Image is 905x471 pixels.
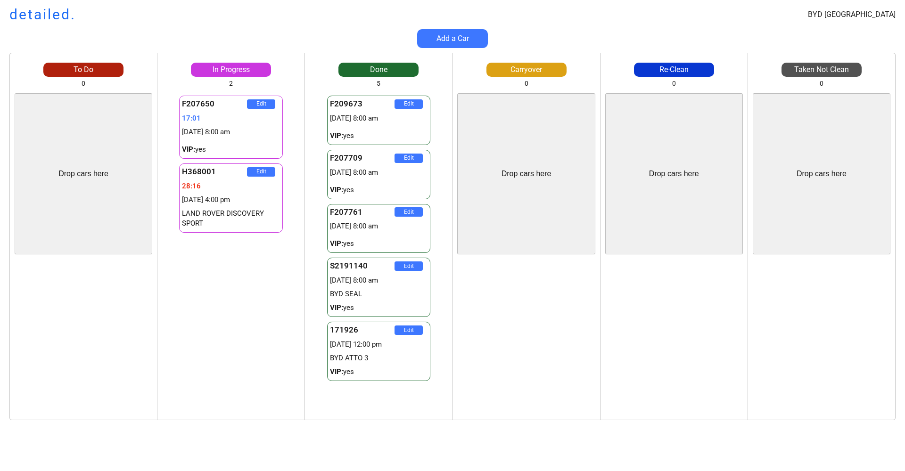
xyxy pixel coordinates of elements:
div: [DATE] 8:00 am [330,168,428,178]
div: F207761 [330,207,395,218]
div: 0 [525,79,528,89]
div: LAND ROVER DISCOVERY SPORT [182,209,280,228]
div: 2 [229,79,233,89]
button: Edit [395,207,423,217]
h1: detailed. [9,5,76,24]
div: 0 [672,79,676,89]
div: 17:01 [182,114,280,123]
strong: VIP: [330,131,343,140]
div: Drop cars here [649,169,699,179]
div: F207650 [182,98,247,110]
button: Edit [247,167,275,177]
div: yes [330,303,428,313]
strong: VIP: [330,303,343,312]
div: 5 [377,79,380,89]
div: Done [338,65,419,75]
div: To Do [43,65,123,75]
div: Taken Not Clean [782,65,862,75]
div: BYD SEAL [330,289,428,299]
div: [DATE] 8:00 am [330,276,428,285]
strong: VIP: [182,145,195,154]
div: yes [330,131,428,141]
div: Carryover [486,65,567,75]
div: 0 [820,79,823,89]
button: Edit [395,325,423,335]
div: [DATE] 12:00 pm [330,340,428,349]
div: Re-Clean [634,65,714,75]
div: [DATE] 8:00 am [182,127,280,137]
div: yes [330,239,428,249]
div: In Progress [191,65,271,75]
div: F207709 [330,153,395,164]
div: [DATE] 4:00 pm [182,195,280,205]
strong: VIP: [330,367,343,376]
div: yes [330,367,428,377]
button: Edit [395,154,423,163]
div: F209673 [330,98,395,110]
div: yes [330,185,428,195]
div: S2191140 [330,260,395,272]
div: Drop cars here [502,169,551,179]
div: H368001 [182,166,247,178]
button: Add a Car [417,29,488,48]
button: Edit [247,99,275,109]
div: yes [182,145,280,154]
div: BYD [GEOGRAPHIC_DATA] [808,9,896,20]
button: Edit [395,261,423,271]
div: BYD ATTO 3 [330,353,428,363]
div: 0 [82,79,85,89]
div: [DATE] 8:00 am [330,221,428,231]
div: Drop cars here [797,169,847,179]
div: [DATE] 8:00 am [330,114,428,123]
div: 28:16 [182,181,280,191]
div: Drop cars here [58,169,108,179]
button: Edit [395,99,423,109]
strong: VIP: [330,239,343,248]
strong: VIP: [330,186,343,194]
div: 171926 [330,325,395,336]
